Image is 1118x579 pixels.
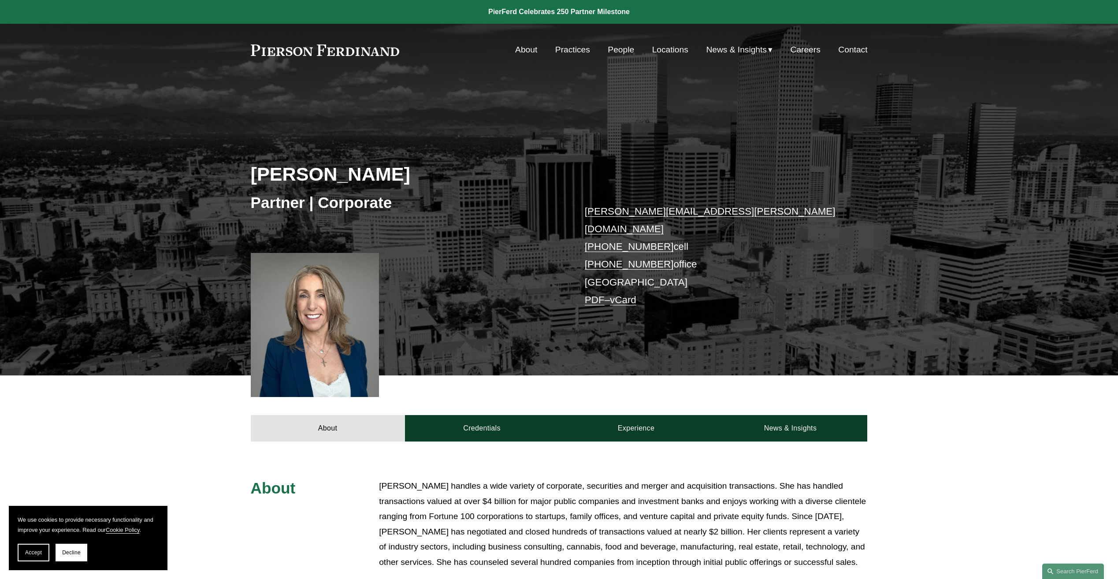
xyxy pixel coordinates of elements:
[585,294,605,305] a: PDF
[838,41,867,58] a: Contact
[559,415,713,442] a: Experience
[25,549,42,556] span: Accept
[18,544,49,561] button: Accept
[652,41,688,58] a: Locations
[62,549,81,556] span: Decline
[585,206,836,234] a: [PERSON_NAME][EMAIL_ADDRESS][PERSON_NAME][DOMAIN_NAME]
[585,259,674,270] a: [PHONE_NUMBER]
[251,193,559,212] h3: Partner | Corporate
[251,415,405,442] a: About
[608,41,634,58] a: People
[405,415,559,442] a: Credentials
[56,544,87,561] button: Decline
[515,41,537,58] a: About
[555,41,590,58] a: Practices
[1042,564,1104,579] a: Search this site
[585,241,674,252] a: [PHONE_NUMBER]
[706,42,767,58] span: News & Insights
[9,506,167,570] section: Cookie banner
[791,41,821,58] a: Careers
[251,163,559,186] h2: [PERSON_NAME]
[713,415,867,442] a: News & Insights
[706,41,773,58] a: folder dropdown
[251,479,296,497] span: About
[379,479,867,570] p: [PERSON_NAME] handles a wide variety of corporate, securities and merger and acquisition transact...
[18,515,159,535] p: We use cookies to provide necessary functionality and improve your experience. Read our .
[585,203,842,309] p: cell office [GEOGRAPHIC_DATA] –
[106,527,140,533] a: Cookie Policy
[610,294,636,305] a: vCard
